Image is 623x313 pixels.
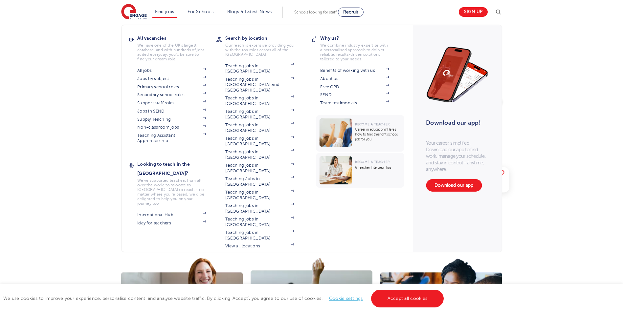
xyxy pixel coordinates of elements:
a: Why us?We combine industry expertise with a personalised approach to deliver reliable, results-dr... [320,33,399,61]
a: Non-classroom jobs [137,125,206,130]
a: Teaching jobs in [GEOGRAPHIC_DATA] [225,63,294,74]
a: All vacanciesWe have one of the UK's largest database. and with hundreds of jobs added everyday. ... [137,33,216,61]
a: International Hub [137,212,206,218]
a: Cookie settings [329,296,363,301]
h3: Search by location [225,33,304,43]
a: Become a TeacherCareer in education? Here’s how to find the right school job for you [316,115,406,152]
a: Recruit [338,8,364,17]
a: Benefits of working with us [320,68,389,73]
a: Teaching Jobs in [GEOGRAPHIC_DATA] [225,176,294,187]
a: Support staff roles [137,100,206,106]
p: Our reach is extensive providing you with the top roles across all of the [GEOGRAPHIC_DATA] [225,43,294,57]
a: Jobs by subject [137,76,206,81]
img: Engage Education [121,4,147,20]
a: Teaching jobs in [GEOGRAPHIC_DATA] [225,203,294,214]
h3: Why us? [320,33,399,43]
a: Team testimonials [320,100,389,106]
a: Teaching jobs in [GEOGRAPHIC_DATA] [225,95,294,106]
h3: All vacancies [137,33,216,43]
a: For Schools [188,9,213,14]
a: Search by locationOur reach is extensive providing you with the top roles across all of the [GEOG... [225,33,304,57]
a: Accept all cookies [371,290,444,307]
a: Become a Teacher6 Teacher Interview Tips [316,153,406,188]
span: Schools looking for staff [294,10,337,14]
p: Your career, simplified. Download our app to find work, manage your schedule, and stay in control... [426,140,488,173]
a: Teaching jobs in [GEOGRAPHIC_DATA] [225,149,294,160]
a: Blogs & Latest News [227,9,272,14]
span: Become a Teacher [355,160,389,164]
p: 6 Teacher Interview Tips [355,165,401,170]
a: Teaching jobs in [GEOGRAPHIC_DATA] [225,136,294,147]
p: We've supported teachers from all over the world to relocate to [GEOGRAPHIC_DATA] to teach - no m... [137,178,206,206]
p: We have one of the UK's largest database. and with hundreds of jobs added everyday. you'll be sur... [137,43,206,61]
a: Secondary school roles [137,92,206,97]
h3: Looking to teach in the [GEOGRAPHIC_DATA]? [137,159,216,178]
p: Career in education? Here’s how to find the right school job for you [355,127,401,142]
a: Sign up [459,7,488,17]
span: We use cookies to improve your experience, personalise content, and analyse website traffic. By c... [3,296,445,301]
a: iday for teachers [137,220,206,226]
a: View all locations [225,243,294,249]
a: About us [320,76,389,81]
a: Teaching Assistant Apprenticeship [137,133,206,144]
span: Become a Teacher [355,122,389,126]
a: Teaching jobs in [GEOGRAPHIC_DATA] [225,122,294,133]
a: SEND [320,92,389,97]
a: Teaching jobs in [GEOGRAPHIC_DATA] [225,163,294,174]
a: Jobs in SEND [137,109,206,114]
a: Teaching jobs in [GEOGRAPHIC_DATA] [225,217,294,227]
a: Download our app [426,179,482,192]
p: We combine industry expertise with a personalised approach to deliver reliable, results-driven so... [320,43,389,61]
a: Teaching jobs in [GEOGRAPHIC_DATA] [225,109,294,120]
a: Teaching jobs in [GEOGRAPHIC_DATA] [225,230,294,241]
a: All jobs [137,68,206,73]
span: Recruit [343,10,358,14]
h3: Download our app! [426,115,485,130]
a: Free CPD [320,84,389,90]
a: Looking to teach in the [GEOGRAPHIC_DATA]?We've supported teachers from all over the world to rel... [137,159,216,206]
a: Teaching jobs in [GEOGRAPHIC_DATA] and [GEOGRAPHIC_DATA] [225,77,294,93]
a: Teaching jobs in [GEOGRAPHIC_DATA] [225,190,294,200]
a: Find jobs [155,9,174,14]
a: Primary school roles [137,84,206,90]
a: Supply Teaching [137,117,206,122]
